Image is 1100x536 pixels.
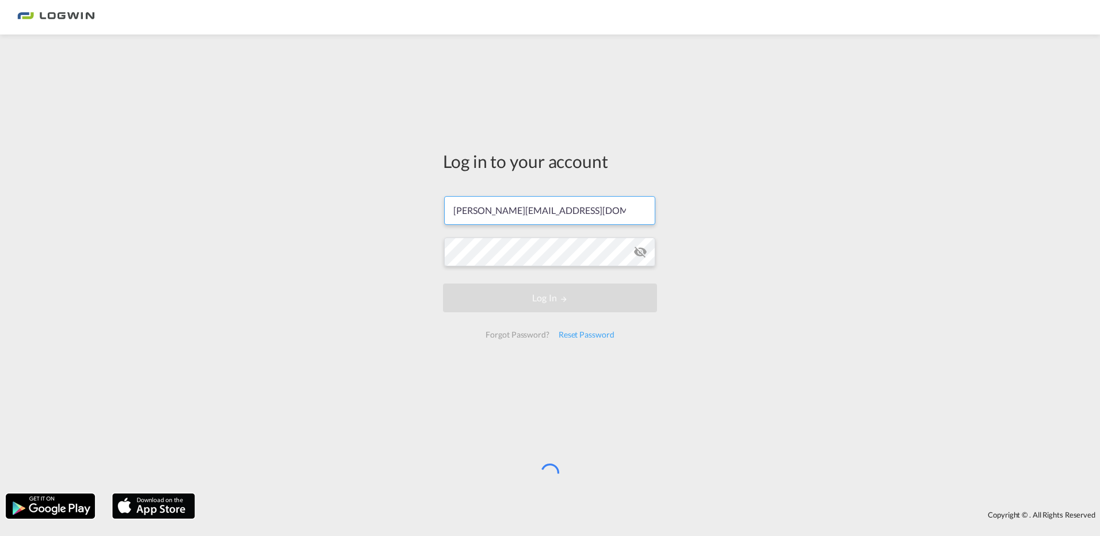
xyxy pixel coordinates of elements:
[5,492,96,520] img: google.png
[554,324,619,345] div: Reset Password
[201,505,1100,524] div: Copyright © . All Rights Reserved
[443,284,657,312] button: LOGIN
[111,492,196,520] img: apple.png
[17,5,95,30] img: bc73a0e0d8c111efacd525e4c8ad7d32.png
[633,245,647,259] md-icon: icon-eye-off
[443,149,657,173] div: Log in to your account
[444,196,655,225] input: Enter email/phone number
[481,324,553,345] div: Forgot Password?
